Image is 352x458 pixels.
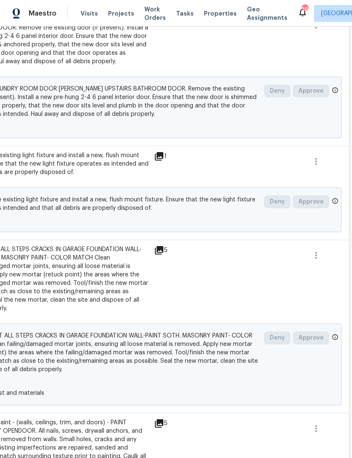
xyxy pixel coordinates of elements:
[144,5,166,22] span: Work Orders
[154,418,187,429] div: 5
[29,9,57,18] span: Maestro
[293,196,329,208] button: Approve
[332,87,338,96] span: Only a market manager or an area construction manager can approve
[81,9,98,18] span: Visits
[302,5,308,13] div: 26
[332,334,338,343] span: Only a market manager or an area construction manager can approve
[293,85,329,97] button: Approve
[264,85,290,97] button: Deny
[247,5,287,22] span: Geo Assignments
[154,151,187,161] div: 1
[176,11,194,16] span: Tasks
[264,332,290,344] button: Deny
[293,332,329,344] button: Approve
[332,198,338,206] span: Only a market manager or an area construction manager can approve
[108,9,134,18] span: Projects
[204,9,237,18] span: Properties
[154,245,187,255] div: 5
[264,196,290,208] button: Deny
